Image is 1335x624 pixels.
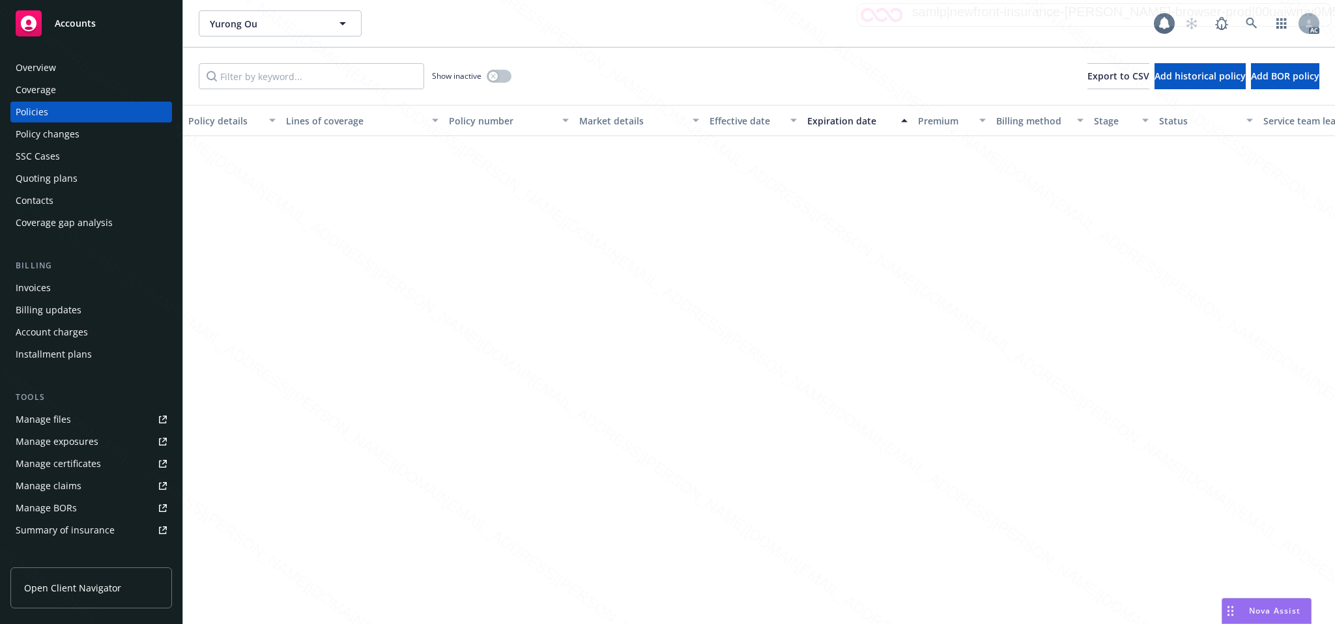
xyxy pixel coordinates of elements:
[1094,114,1134,128] div: Stage
[16,431,98,452] div: Manage exposures
[281,105,444,136] button: Lines of coverage
[286,114,424,128] div: Lines of coverage
[1251,63,1319,89] button: Add BOR policy
[210,17,323,31] span: Yurong Ou
[579,114,685,128] div: Market details
[10,344,172,365] a: Installment plans
[16,322,88,343] div: Account charges
[1087,70,1149,82] span: Export to CSV
[1087,63,1149,89] button: Export to CSV
[10,391,172,404] div: Tools
[199,10,362,36] button: Yurong Ou
[10,409,172,430] a: Manage files
[16,102,48,122] div: Policies
[10,79,172,100] a: Coverage
[449,114,554,128] div: Policy number
[574,105,704,136] button: Market details
[24,581,121,595] span: Open Client Navigator
[1089,105,1154,136] button: Stage
[16,212,113,233] div: Coverage gap analysis
[1179,10,1205,36] a: Start snowing
[10,212,172,233] a: Coverage gap analysis
[16,300,81,320] div: Billing updates
[16,146,60,167] div: SSC Cases
[1249,605,1300,616] span: Nova Assist
[10,57,172,78] a: Overview
[996,114,1069,128] div: Billing method
[16,190,53,211] div: Contacts
[1222,598,1312,624] button: Nova Assist
[16,124,79,145] div: Policy changes
[10,431,172,452] a: Manage exposures
[1239,10,1265,36] a: Search
[1159,114,1239,128] div: Status
[1155,70,1246,82] span: Add historical policy
[1269,10,1295,36] a: Switch app
[55,18,96,29] span: Accounts
[10,498,172,518] a: Manage BORs
[199,63,424,89] input: Filter by keyword...
[913,105,991,136] button: Premium
[10,322,172,343] a: Account charges
[1154,105,1258,136] button: Status
[991,105,1089,136] button: Billing method
[710,114,782,128] div: Effective date
[807,114,893,128] div: Expiration date
[10,5,172,42] a: Accounts
[183,105,281,136] button: Policy details
[10,102,172,122] a: Policies
[16,498,77,518] div: Manage BORs
[16,475,81,496] div: Manage claims
[432,70,481,81] span: Show inactive
[10,168,172,189] a: Quoting plans
[10,453,172,474] a: Manage certificates
[16,409,71,430] div: Manage files
[16,57,56,78] div: Overview
[1155,63,1246,89] button: Add historical policy
[10,300,172,320] a: Billing updates
[16,168,78,189] div: Quoting plans
[16,344,92,365] div: Installment plans
[16,453,101,474] div: Manage certificates
[10,277,172,298] a: Invoices
[188,114,261,128] div: Policy details
[1251,70,1319,82] span: Add BOR policy
[10,190,172,211] a: Contacts
[16,79,56,100] div: Coverage
[918,114,971,128] div: Premium
[444,105,574,136] button: Policy number
[1222,599,1239,623] div: Drag to move
[10,475,172,496] a: Manage claims
[704,105,802,136] button: Effective date
[802,105,913,136] button: Expiration date
[16,277,51,298] div: Invoices
[1209,10,1235,36] a: Report a Bug
[10,520,172,541] a: Summary of insurance
[16,520,115,541] div: Summary of insurance
[10,124,172,145] a: Policy changes
[10,259,172,272] div: Billing
[10,146,172,167] a: SSC Cases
